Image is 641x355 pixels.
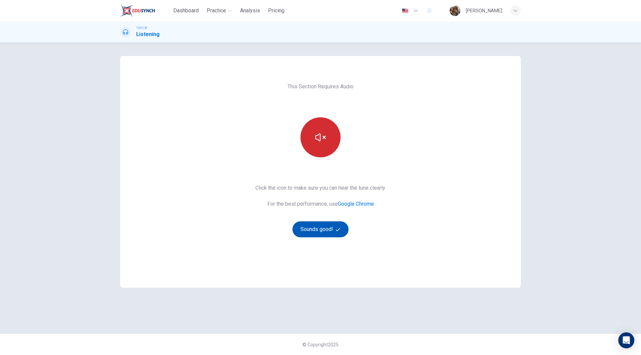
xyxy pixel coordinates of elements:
h1: Listening [136,30,160,38]
img: en [401,8,409,13]
span: This Section Requires Audio [287,83,354,91]
button: Dashboard [171,5,201,17]
span: Click the icon to make sure you can hear the tune clearly. [255,184,386,192]
img: EduSynch logo [120,4,155,17]
button: Sounds good! [292,221,349,237]
span: Practice [207,7,226,15]
span: Dashboard [173,7,199,15]
span: For the best performance, use [255,200,386,208]
div: [PERSON_NAME] [466,7,502,15]
span: TOEFL® [136,26,147,30]
button: Analysis [237,5,263,17]
div: Open Intercom Messenger [618,332,634,348]
img: Profile picture [450,5,460,16]
span: Pricing [268,7,284,15]
span: © Copyright 2025 [302,342,339,347]
a: EduSynch logo [120,4,171,17]
button: Practice [204,5,235,17]
a: Google Chrome [338,201,374,207]
button: Pricing [265,5,287,17]
span: Analysis [240,7,260,15]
